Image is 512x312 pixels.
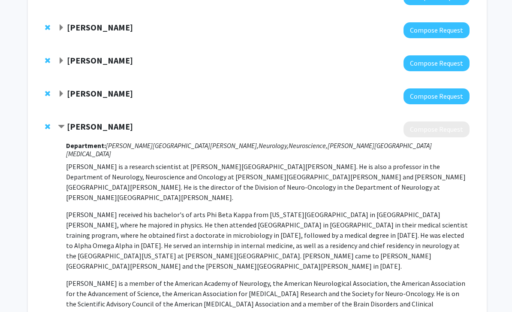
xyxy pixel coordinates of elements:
[6,273,36,306] iframe: Chat
[66,162,470,203] p: [PERSON_NAME] is a research scientist at [PERSON_NAME][GEOGRAPHIC_DATA][PERSON_NAME]. He is also ...
[67,22,133,33] strong: [PERSON_NAME]
[45,124,50,130] span: Remove John Laterra from bookmarks
[67,88,133,99] strong: [PERSON_NAME]
[67,55,133,66] strong: [PERSON_NAME]
[259,142,289,150] i: Neurology,
[58,124,65,131] span: Contract John Laterra Bookmark
[67,121,133,132] strong: [PERSON_NAME]
[45,24,50,31] span: Remove Vito Rebecca from bookmarks
[45,91,50,97] span: Remove Valina Dawson from bookmarks
[404,122,470,138] button: Compose Request to John Laterra
[58,25,65,32] span: Expand Vito Rebecca Bookmark
[289,142,328,150] i: Neuroscience,
[404,56,470,72] button: Compose Request to Christian Gocke
[58,91,65,98] span: Expand Valina Dawson Bookmark
[66,142,432,158] i: [PERSON_NAME][GEOGRAPHIC_DATA][MEDICAL_DATA]
[45,58,50,64] span: Remove Christian Gocke from bookmarks
[404,23,470,39] button: Compose Request to Vito Rebecca
[66,142,106,150] strong: Department:
[106,142,259,150] i: [PERSON_NAME][GEOGRAPHIC_DATA][PERSON_NAME],
[58,58,65,65] span: Expand Christian Gocke Bookmark
[66,210,470,272] p: [PERSON_NAME] received his bachelor's of arts Phi Beta Kappa from [US_STATE][GEOGRAPHIC_DATA] in ...
[404,89,470,105] button: Compose Request to Valina Dawson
